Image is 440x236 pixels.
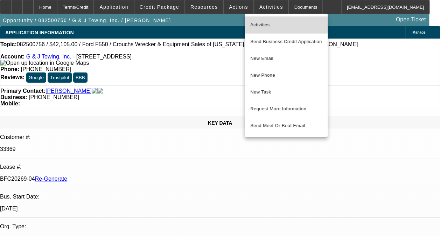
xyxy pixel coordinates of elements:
span: New Task [250,88,322,96]
span: Request More Information [250,105,322,113]
span: New Phone [250,71,322,79]
span: Send Business Credit Application [250,37,322,46]
span: Send Meet Or Beat Email [250,122,322,130]
span: Activities [250,21,322,29]
span: New Email [250,54,322,63]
